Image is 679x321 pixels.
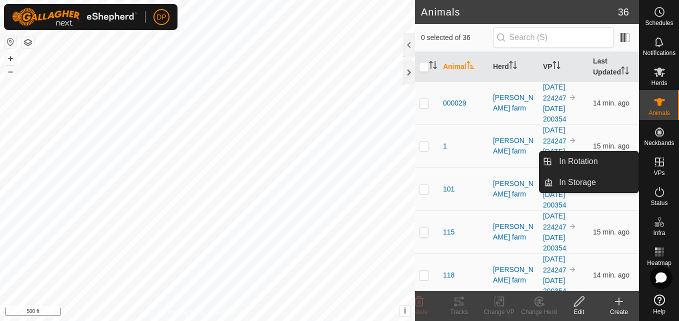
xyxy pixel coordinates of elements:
[493,27,614,48] input: Search (S)
[404,306,406,315] span: i
[593,142,629,150] span: Aug 17, 2025, 1:38 PM
[4,52,16,64] button: +
[621,68,629,76] p-sorticon: Activate to sort
[443,270,454,280] span: 118
[543,83,566,102] a: [DATE] 224247
[493,135,535,156] div: [PERSON_NAME] farm
[410,308,428,315] span: Delete
[647,260,671,266] span: Heatmap
[559,176,596,188] span: In Storage
[493,92,535,113] div: [PERSON_NAME] farm
[651,80,667,86] span: Herds
[543,190,566,209] a: [DATE] 200354
[156,12,166,22] span: DP
[568,136,576,144] img: to
[653,230,665,236] span: Infra
[421,6,618,18] h2: Animals
[559,155,597,167] span: In Rotation
[543,104,566,123] a: [DATE] 200354
[599,307,639,316] div: Create
[543,126,566,145] a: [DATE] 224247
[543,147,566,166] a: [DATE] 200354
[539,172,638,192] li: In Storage
[519,307,559,316] div: Change Herd
[539,151,638,171] li: In Rotation
[493,264,535,285] div: [PERSON_NAME] farm
[443,141,447,151] span: 1
[443,184,454,194] span: 101
[553,151,638,171] a: In Rotation
[466,62,474,70] p-sorticon: Activate to sort
[653,170,664,176] span: VPs
[539,52,589,82] th: VP
[543,255,566,274] a: [DATE] 224247
[553,172,638,192] a: In Storage
[429,62,437,70] p-sorticon: Activate to sort
[493,178,535,199] div: [PERSON_NAME] farm
[493,221,535,242] div: [PERSON_NAME] farm
[217,308,247,317] a: Contact Us
[543,276,566,295] a: [DATE] 200354
[543,212,566,231] a: [DATE] 224247
[653,308,665,314] span: Help
[593,228,629,236] span: Aug 17, 2025, 1:38 PM
[509,62,517,70] p-sorticon: Activate to sort
[593,271,629,279] span: Aug 17, 2025, 1:38 PM
[399,305,410,316] button: i
[543,233,566,252] a: [DATE] 200354
[589,52,639,82] th: Last Updated
[439,52,489,82] th: Animal
[618,4,629,19] span: 36
[479,307,519,316] div: Change VP
[439,307,479,316] div: Tracks
[4,36,16,48] button: Reset Map
[552,62,560,70] p-sorticon: Activate to sort
[648,110,670,116] span: Animals
[443,98,466,108] span: 000029
[644,140,674,146] span: Neckbands
[443,227,454,237] span: 115
[12,8,137,26] img: Gallagher Logo
[593,99,629,107] span: Aug 17, 2025, 1:38 PM
[639,290,679,318] a: Help
[645,20,673,26] span: Schedules
[421,32,493,43] span: 0 selected of 36
[22,36,34,48] button: Map Layers
[568,265,576,273] img: to
[4,65,16,77] button: –
[489,52,539,82] th: Herd
[643,50,675,56] span: Notifications
[559,307,599,316] div: Edit
[168,308,205,317] a: Privacy Policy
[568,93,576,101] img: to
[650,200,667,206] span: Status
[568,222,576,230] img: to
